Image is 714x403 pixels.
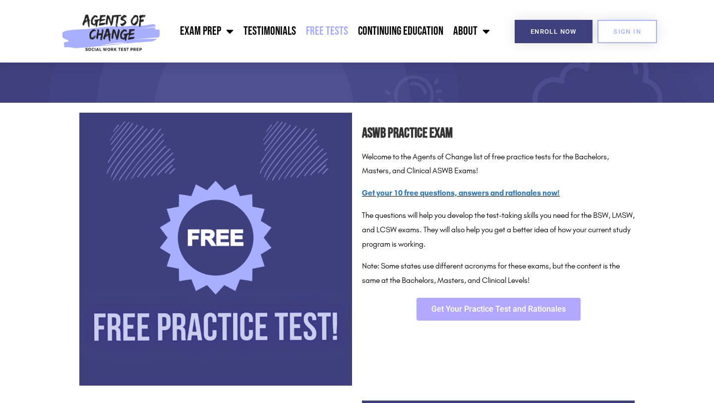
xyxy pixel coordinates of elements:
a: Continuing Education [353,19,448,44]
a: Enroll Now [515,20,593,43]
h2: ASWB Practice Exam [362,123,635,145]
span: Get Your Practice Test and Rationales [431,305,566,313]
a: SIGN IN [597,20,657,43]
span: SIGN IN [613,28,641,35]
a: Get Your Practice Test and Rationales [416,298,581,321]
a: Get your 10 free questions, answers and rationales now! [362,188,560,198]
p: The questions will help you develop the test-taking skills you need for the BSW, LMSW, and LCSW e... [362,208,635,251]
p: Note: Some states use different acronyms for these exams, but the content is the same at the Bach... [362,259,635,288]
a: Free Tests [301,19,353,44]
a: About [448,19,495,44]
span: Enroll Now [531,28,577,35]
p: Welcome to the Agents of Change list of free practice tests for the Bachelors, Masters, and Clini... [362,150,635,179]
a: Exam Prep [175,19,238,44]
a: Testimonials [238,19,301,44]
nav: Menu [165,19,495,44]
